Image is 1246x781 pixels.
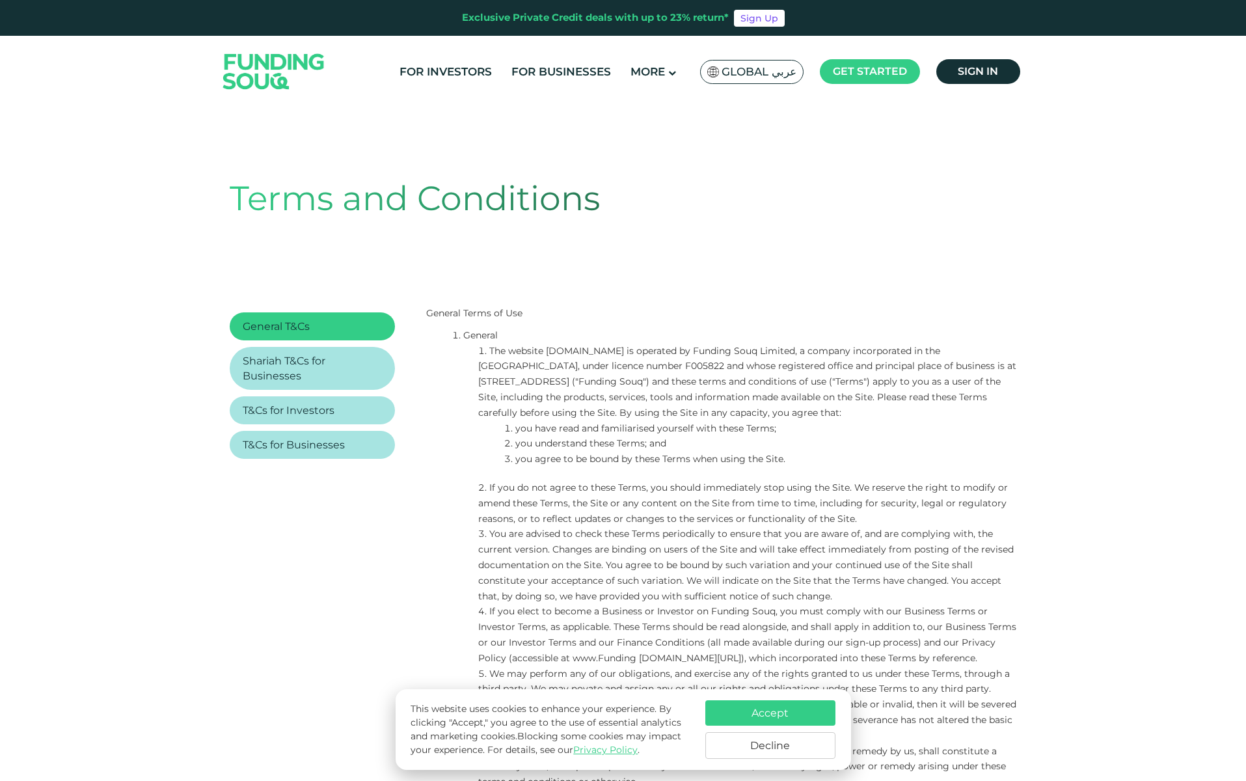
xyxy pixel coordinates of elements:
a: For Businesses [508,61,614,83]
li: you agree to be bound by these Terms when using the Site. [504,452,1017,467]
a: T&Cs for Businesses [243,437,345,452]
span: Get started [833,65,907,77]
li: You are advised to check these Terms periodically to ensure that you are aware of, and are comply... [478,527,1017,604]
a: Sign Up [734,10,785,27]
button: Decline [705,732,835,759]
span: Blocking some cookies may impact your experience. [411,730,681,756]
span: More [630,65,665,78]
li: you have read and familiarised yourself with these Terms; [504,421,1017,437]
p: This website uses cookies to enhance your experience. By clicking "Accept," you agree to the use ... [411,702,692,757]
li: If you elect to become a Business or Investor on Funding Souq, you must comply with our Business ... [478,604,1017,666]
img: Logo [210,38,338,104]
li: The website [DOMAIN_NAME] is operated by Funding Souq Limited, a company incorporated in the [GEO... [478,344,1017,421]
a: Privacy Policy [573,744,638,756]
a: T&Cs for Investors [243,403,334,418]
div: Exclusive Private Credit deals with up to 23% return* [462,10,729,25]
span: General T&Cs [243,320,310,333]
span: Global عربي [722,64,796,79]
li: We may perform any of our obligations, and exercise any of the rights granted to us under these T... [478,666,1017,698]
span: T&Cs for Investors [243,404,334,417]
a: Sign in [936,59,1020,84]
h1: Terms and Conditions [230,178,1017,219]
a: For Investors [396,61,495,83]
button: Accept [705,700,835,726]
li: If you do not agree to these Terms, you should immediately stop using the Site. We reserve the ri... [478,480,1017,527]
li: you understand these Terms; and [504,436,1017,452]
p: General Terms of Use [426,306,1017,322]
li: General [452,328,1017,344]
img: SA Flag [707,66,719,77]
a: Shariah T&Cs for Businesses [243,353,382,383]
span: For details, see our . [487,744,640,756]
span: Sign in [958,65,998,77]
span: T&Cs for Businesses [243,439,345,451]
span: Shariah T&Cs for Businesses [243,355,325,382]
